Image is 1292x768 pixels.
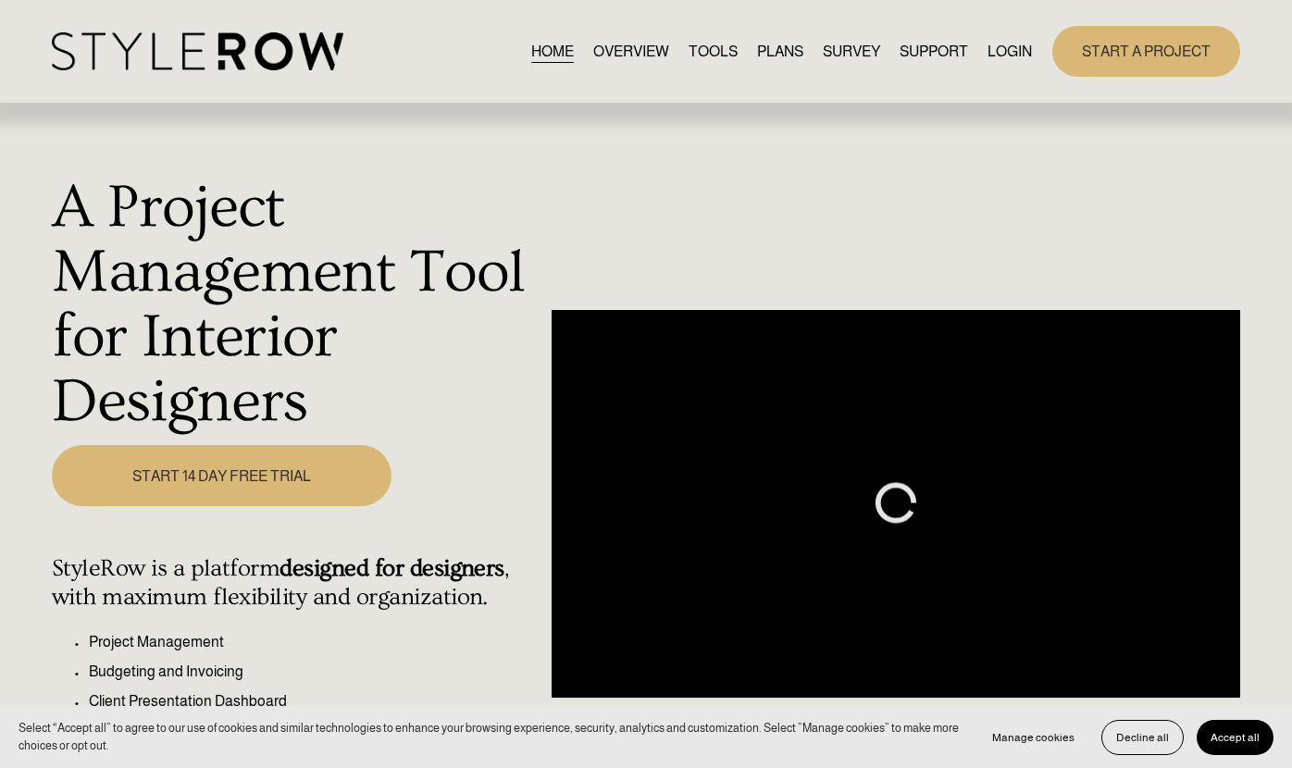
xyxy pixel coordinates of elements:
a: SURVEY [823,39,880,64]
span: Manage cookies [992,731,1075,744]
p: Project Management [89,631,541,653]
strong: designed for designers [280,554,504,582]
h4: StyleRow is a platform , with maximum flexibility and organization. [52,554,541,611]
button: Manage cookies [978,720,1088,755]
h1: A Project Management Tool for Interior Designers [52,176,541,435]
img: StyleRow [52,32,343,70]
span: SUPPORT [900,41,968,63]
a: PLANS [757,39,803,64]
p: Select “Accept all” to agree to our use of cookies and similar technologies to enhance your brows... [19,720,960,755]
a: LOGIN [988,39,1032,64]
span: Decline all [1116,731,1169,744]
a: folder dropdown [900,39,968,64]
p: Client Presentation Dashboard [89,690,541,712]
a: OVERVIEW [593,39,669,64]
a: START A PROJECT [1052,26,1240,77]
p: Budgeting and Invoicing [89,661,541,683]
a: START 14 DAY FREE TRIAL [52,445,391,506]
a: HOME [531,39,574,64]
span: Accept all [1211,731,1260,744]
button: Decline all [1101,720,1184,755]
button: Accept all [1197,720,1273,755]
a: TOOLS [689,39,738,64]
